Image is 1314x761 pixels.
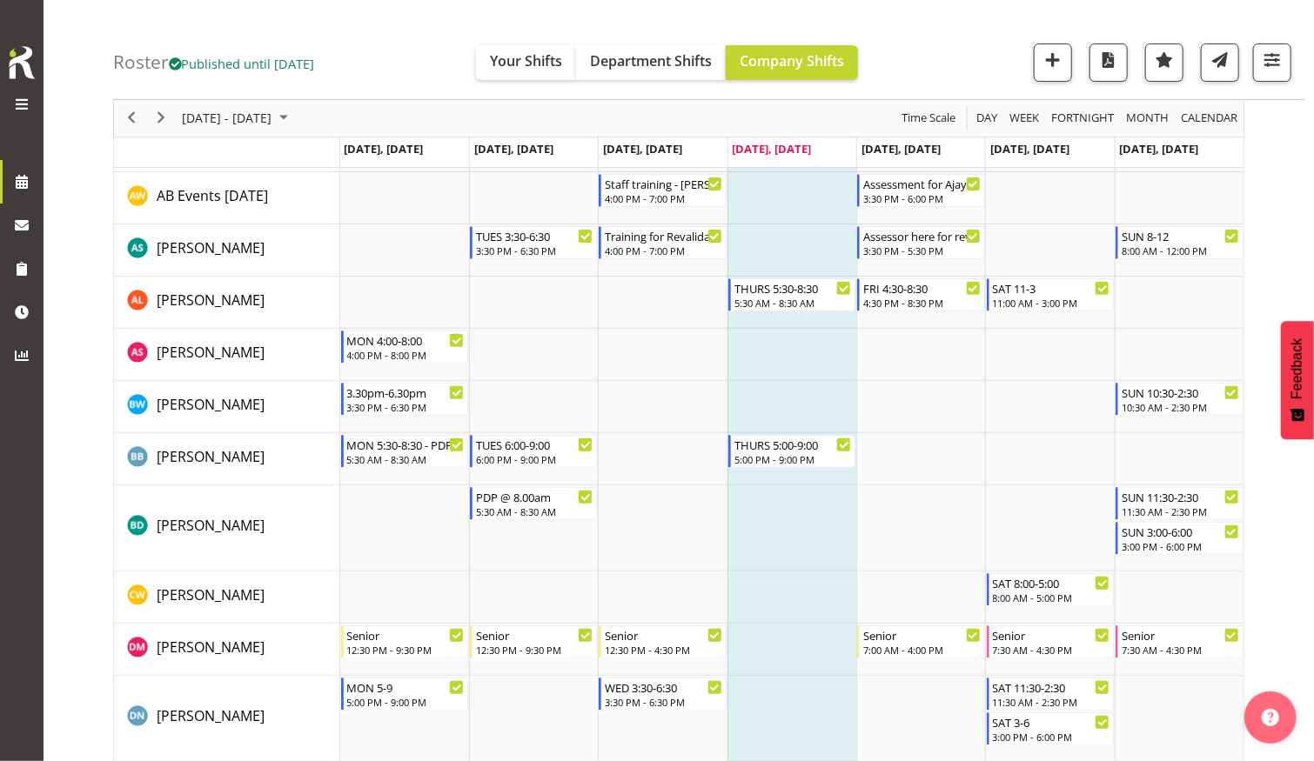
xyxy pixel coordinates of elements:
[347,348,464,362] div: 4:00 PM - 8:00 PM
[347,643,464,657] div: 12:30 PM - 9:30 PM
[1116,625,1243,658] div: Devon Morris-Brown"s event - Senior Begin From Sunday, October 12, 2025 at 7:30:00 AM GMT+13:00 E...
[157,342,265,363] a: [PERSON_NAME]
[117,100,146,137] div: previous period
[476,643,593,657] div: 12:30 PM - 9:30 PM
[728,278,855,311] div: Alex Laverty"s event - THURS 5:30-8:30 Begin From Thursday, October 9, 2025 at 5:30:00 AM GMT+13:...
[987,678,1114,711] div: Drew Nielsen"s event - SAT 11:30-2:30 Begin From Saturday, October 11, 2025 at 11:30:00 AM GMT+13...
[176,100,298,137] div: October 06 - 12, 2025
[1122,643,1238,657] div: 7:30 AM - 4:30 PM
[726,45,858,80] button: Company Shifts
[179,108,296,130] button: October 2025
[470,226,597,259] div: Ajay Smith"s event - TUES 3:30-6:30 Begin From Tuesday, October 7, 2025 at 3:30:00 PM GMT+13:00 E...
[734,279,851,297] div: THURS 5:30-8:30
[863,643,980,657] div: 7:00 AM - 4:00 PM
[157,290,265,310] span: [PERSON_NAME]
[157,238,265,257] span: [PERSON_NAME]
[347,452,464,466] div: 5:30 AM - 8:30 AM
[347,626,464,644] div: Senior
[899,108,959,130] button: Time Scale
[974,108,1001,130] button: Timeline Day
[1178,108,1241,130] button: Month
[605,678,721,696] div: WED 3:30-6:30
[987,573,1114,606] div: Cain Wilson"s event - SAT 8:00-5:00 Begin From Saturday, October 11, 2025 at 8:00:00 AM GMT+13:00...
[1008,108,1041,130] span: Week
[341,330,468,364] div: Alex Sansom"s event - MON 4:00-8:00 Begin From Monday, October 6, 2025 at 4:00:00 PM GMT+13:00 En...
[993,626,1110,644] div: Senior
[157,290,265,310] a: [PERSON_NAME]
[1124,108,1170,130] span: Month
[863,191,980,205] div: 3:30 PM - 6:00 PM
[1281,321,1314,439] button: Feedback - Show survey
[863,626,980,644] div: Senior
[169,55,315,72] span: Published until [DATE]
[1034,43,1072,82] button: Add a new shift
[120,108,144,130] button: Previous
[857,226,984,259] div: Ajay Smith"s event - Assessor here for revalidation Begin From Friday, October 10, 2025 at 3:30:0...
[1116,487,1243,520] div: Braedyn Dykes"s event - SUN 11:30-2:30 Begin From Sunday, October 12, 2025 at 11:30:00 AM GMT+13:...
[114,485,340,571] td: Braedyn Dykes resource
[490,51,562,70] span: Your Shifts
[605,695,721,709] div: 3:30 PM - 6:30 PM
[1122,504,1238,518] div: 11:30 AM - 2:30 PM
[476,45,576,80] button: Your Shifts
[993,591,1110,604] div: 8:00 AM - 5:00 PM
[605,175,721,192] div: Staff training - [PERSON_NAME] and [PERSON_NAME]
[1120,141,1199,157] span: [DATE], [DATE]
[1122,539,1238,553] div: 3:00 PM - 6:00 PM
[341,383,468,416] div: Ben Wyatt"s event - 3.30pm-6.30pm Begin From Monday, October 6, 2025 at 3:30:00 PM GMT+13:00 Ends...
[146,100,176,137] div: next period
[4,43,39,82] img: Rosterit icon logo
[1179,108,1239,130] span: calendar
[1089,43,1128,82] button: Download a PDF of the roster according to the set date range.
[157,186,268,205] span: AB Events [DATE]
[605,227,721,244] div: Training for Revalidation with [PERSON_NAME]
[857,625,984,658] div: Devon Morris-Brown"s event - Senior Begin From Friday, October 10, 2025 at 7:00:00 AM GMT+13:00 E...
[1122,523,1238,540] div: SUN 3:00-6:00
[990,141,1069,157] span: [DATE], [DATE]
[157,705,265,726] a: [PERSON_NAME]
[734,296,851,310] div: 5:30 AM - 8:30 AM
[975,108,999,130] span: Day
[114,624,340,676] td: Devon Morris-Brown resource
[1116,522,1243,555] div: Braedyn Dykes"s event - SUN 3:00-6:00 Begin From Sunday, October 12, 2025 at 3:00:00 PM GMT+13:00...
[1290,338,1305,399] span: Feedback
[740,51,844,70] span: Company Shifts
[157,638,265,657] span: [PERSON_NAME]
[347,695,464,709] div: 5:00 PM - 9:00 PM
[114,172,340,224] td: AB Events today resource
[993,695,1110,709] div: 11:30 AM - 2:30 PM
[347,436,464,453] div: MON 5:30-8:30 - PDP @ 8.00am
[157,637,265,658] a: [PERSON_NAME]
[476,452,593,466] div: 6:00 PM - 9:00 PM
[734,452,851,466] div: 5:00 PM - 9:00 PM
[114,571,340,624] td: Cain Wilson resource
[341,625,468,658] div: Devon Morris-Brown"s event - Senior Begin From Monday, October 6, 2025 at 12:30:00 PM GMT+13:00 E...
[476,436,593,453] div: TUES 6:00-9:00
[1122,626,1238,644] div: Senior
[987,712,1114,745] div: Drew Nielsen"s event - SAT 3-6 Begin From Saturday, October 11, 2025 at 3:00:00 PM GMT+13:00 Ends...
[1262,709,1279,726] img: help-xxl-2.png
[605,191,721,205] div: 4:00 PM - 7:00 PM
[993,678,1110,696] div: SAT 11:30-2:30
[347,384,464,401] div: 3.30pm-6.30pm
[728,435,855,468] div: Bradley Barton"s event - THURS 5:00-9:00 Begin From Thursday, October 9, 2025 at 5:00:00 PM GMT+1...
[157,447,265,466] span: [PERSON_NAME]
[605,244,721,257] div: 4:00 PM - 7:00 PM
[993,296,1110,310] div: 11:00 AM - 3:00 PM
[861,141,941,157] span: [DATE], [DATE]
[114,381,340,433] td: Ben Wyatt resource
[1007,108,1042,130] button: Timeline Week
[476,227,593,244] div: TUES 3:30-6:30
[157,394,265,415] a: [PERSON_NAME]
[157,516,265,535] span: [PERSON_NAME]
[993,643,1110,657] div: 7:30 AM - 4:30 PM
[733,141,812,157] span: [DATE], [DATE]
[987,278,1114,311] div: Alex Laverty"s event - SAT 11-3 Begin From Saturday, October 11, 2025 at 11:00:00 AM GMT+13:00 En...
[599,625,726,658] div: Devon Morris-Brown"s event - Senior Begin From Wednesday, October 8, 2025 at 12:30:00 PM GMT+13:0...
[476,488,593,505] div: PDP @ 8.00am
[863,244,980,257] div: 3:30 PM - 5:30 PM
[1116,383,1243,416] div: Ben Wyatt"s event - SUN 10:30-2:30 Begin From Sunday, October 12, 2025 at 10:30:00 AM GMT+13:00 E...
[114,433,340,485] td: Bradley Barton resource
[863,296,980,310] div: 4:30 PM - 8:30 PM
